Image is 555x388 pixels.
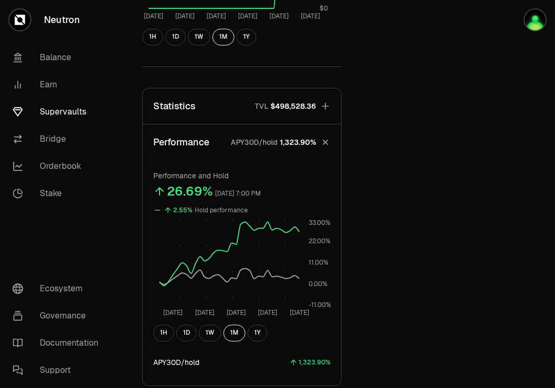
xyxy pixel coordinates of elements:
[207,12,226,20] tspan: [DATE]
[199,325,221,341] button: 1W
[173,204,192,216] div: 2.55%
[309,301,331,309] tspan: -11.00%
[301,12,320,20] tspan: [DATE]
[4,98,113,125] a: Supervaults
[165,29,186,45] button: 1D
[238,12,257,20] tspan: [DATE]
[176,325,197,341] button: 1D
[280,137,316,147] span: 1,323.90%
[309,279,327,288] tspan: 0.00%
[153,99,196,113] p: Statistics
[215,188,261,200] div: [DATE] 7:00 PM
[212,29,234,45] button: 1M
[143,88,341,124] button: StatisticsTVL$498,528.36
[195,204,248,216] div: Hold performance
[188,29,210,45] button: 1W
[4,275,113,302] a: Ecosystem
[226,308,246,316] tspan: [DATE]
[144,12,163,20] tspan: [DATE]
[236,29,256,45] button: 1Y
[143,160,341,385] div: PerformanceAPY30D/hold1,323.90%
[320,5,328,13] tspan: $0
[299,357,331,369] div: 1,323.90%
[195,308,214,316] tspan: [DATE]
[4,329,113,357] a: Documentation
[231,137,278,147] p: APY30D/hold
[4,125,113,153] a: Bridge
[290,308,309,316] tspan: [DATE]
[4,153,113,180] a: Orderbook
[223,325,245,341] button: 1M
[247,325,267,341] button: 1Y
[270,101,316,111] span: $498,528.36
[4,302,113,329] a: Governance
[258,308,277,316] tspan: [DATE]
[153,170,331,181] p: Performance and Hold
[153,135,209,150] p: Performance
[175,12,195,20] tspan: [DATE]
[143,124,341,160] button: PerformanceAPY30D/hold1,323.90%
[4,357,113,384] a: Support
[269,12,289,20] tspan: [DATE]
[525,9,546,30] img: Atom Staking
[309,218,331,226] tspan: 33.00%
[167,183,213,200] div: 26.69%
[163,308,183,316] tspan: [DATE]
[309,258,329,266] tspan: 11.00%
[4,44,113,71] a: Balance
[255,101,268,111] p: TVL
[4,71,113,98] a: Earn
[4,180,113,207] a: Stake
[309,237,331,245] tspan: 22.00%
[153,357,199,368] div: APY30D/hold
[142,29,163,45] button: 1H
[153,325,174,341] button: 1H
